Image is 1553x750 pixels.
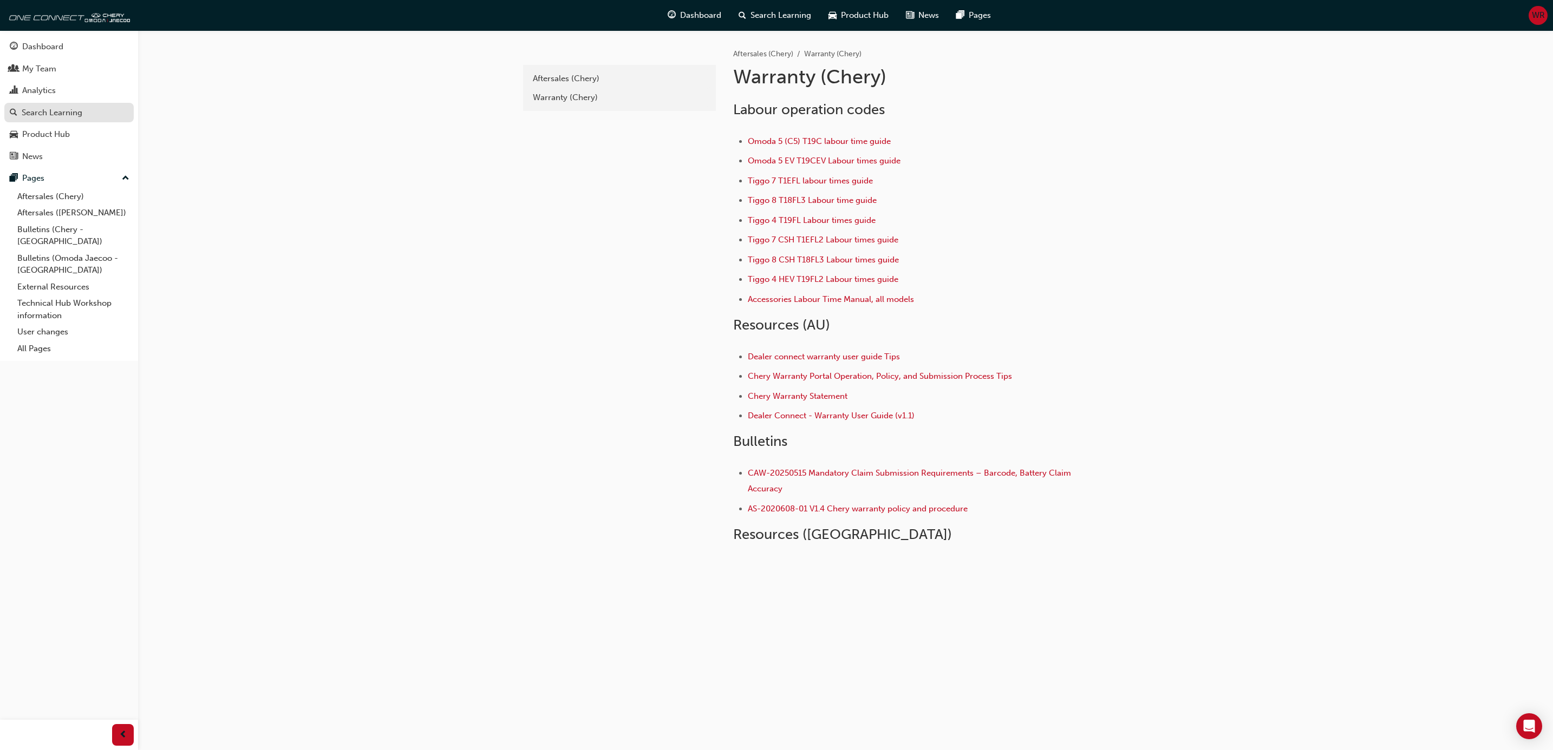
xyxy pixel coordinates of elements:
[4,124,134,144] a: Product Hub
[1529,6,1548,25] button: WR
[4,147,134,167] a: News
[730,4,820,27] a: search-iconSearch Learning
[4,103,134,123] a: Search Learning
[13,279,134,295] a: External Resources
[748,176,873,186] a: Tiggo 7 T1EFL labour times guide
[668,9,676,22] span: guage-icon
[956,9,964,22] span: pages-icon
[4,59,134,79] a: My Team
[748,255,899,265] a: Tiggo 8 CSH T18FL3 Labour times guide
[13,324,134,340] a: User changes
[533,73,706,85] div: Aftersales (Chery)
[10,86,18,96] span: chart-icon
[918,9,939,22] span: News
[680,9,721,22] span: Dashboard
[748,156,901,166] a: Omoda 5 EV T19CEV Labour times guide
[13,295,134,324] a: Technical Hub Workshop information
[820,4,897,27] a: car-iconProduct Hub
[948,4,1000,27] a: pages-iconPages
[22,107,82,119] div: Search Learning
[739,9,746,22] span: search-icon
[828,9,837,22] span: car-icon
[22,41,63,53] div: Dashboard
[4,35,134,168] button: DashboardMy TeamAnalyticsSearch LearningProduct HubNews
[733,526,952,543] span: Resources ([GEOGRAPHIC_DATA])
[10,108,17,118] span: search-icon
[4,168,134,188] button: Pages
[122,172,129,186] span: up-icon
[13,205,134,221] a: Aftersales ([PERSON_NAME])
[22,84,56,97] div: Analytics
[10,42,18,52] span: guage-icon
[10,152,18,162] span: news-icon
[897,4,948,27] a: news-iconNews
[733,317,830,333] span: Resources (AU)
[527,69,712,88] a: Aftersales (Chery)
[13,221,134,250] a: Bulletins (Chery - [GEOGRAPHIC_DATA])
[748,468,1073,494] a: CAW-20250515 Mandatory Claim Submission Requirements – Barcode, Battery Claim Accuracy
[748,274,898,284] a: Tiggo 4 HEV T19FL2 Labour times guide
[5,4,130,26] img: oneconnect
[10,130,18,140] span: car-icon
[119,728,127,742] span: prev-icon
[10,174,18,183] span: pages-icon
[1532,9,1545,22] span: WR
[22,128,70,141] div: Product Hub
[4,37,134,57] a: Dashboard
[13,250,134,279] a: Bulletins (Omoda Jaecoo - [GEOGRAPHIC_DATA])
[748,371,1012,381] a: Chery Warranty Portal Operation, Policy, and Submission Process Tips
[748,136,891,146] a: Omoda 5 (C5) T19C labour time guide
[748,235,898,245] a: Tiggo 7 CSH T1EFL2 Labour times guide
[733,65,1088,89] h1: Warranty (Chery)
[804,48,862,61] li: Warranty (Chery)
[22,150,43,163] div: News
[751,9,811,22] span: Search Learning
[13,188,134,205] a: Aftersales (Chery)
[659,4,730,27] a: guage-iconDashboard
[748,352,900,361] a: Dealer connect warranty user guide Tips
[527,88,712,107] a: Warranty (Chery)
[748,391,847,401] a: Chery Warranty Statement
[533,91,706,104] div: Warranty (Chery)
[22,172,44,185] div: Pages
[10,64,18,74] span: people-icon
[906,9,914,22] span: news-icon
[748,294,914,304] a: Accessories Labour Time Manual, all models
[841,9,889,22] span: Product Hub
[969,9,991,22] span: Pages
[733,101,885,118] span: Labour operation codes
[748,504,968,514] a: AS-2020608-01 V1.4 Chery warranty policy and procedure
[733,433,787,450] span: Bulletins
[733,49,793,58] a: Aftersales (Chery)
[748,195,877,205] a: Tiggo 8 T18FL3 Labour time guide
[13,340,134,357] a: All Pages
[748,215,876,225] a: Tiggo 4 T19FL Labour times guide
[22,63,56,75] div: My Team
[748,411,915,420] a: Dealer Connect - Warranty User Guide (v1.1)
[1516,713,1542,739] div: Open Intercom Messenger
[4,81,134,101] a: Analytics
